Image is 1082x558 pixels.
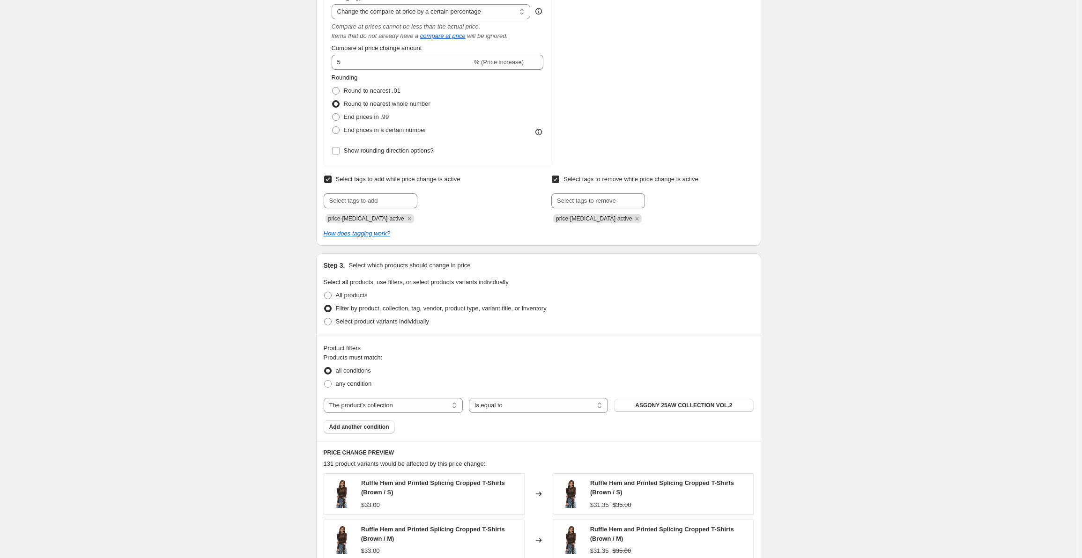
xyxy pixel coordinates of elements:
[336,305,547,312] span: Filter by product, collection, tag, vendor, product type, variant title, or inventory
[324,420,395,433] button: Add another condition
[614,399,753,412] button: ASGONY 25AW COLLECTION VOL.2
[405,214,414,223] button: Remove price-change-job-active
[361,479,505,496] span: Ruffle Hem and Printed Splicing Cropped T-Shirts (Brown / S)
[336,318,429,325] span: Select product variants individually
[633,214,641,223] button: Remove price-change-job-active
[332,44,422,51] span: Compare at price change amount
[558,480,583,508] img: 3ddc87e4728dd97a3a0417d0adf6a673_80x.jpg
[324,230,390,237] a: How does tagging work?
[336,292,368,299] span: All products
[344,87,400,94] span: Round to nearest .01
[613,500,631,510] strike: $35.00
[590,479,734,496] span: Ruffle Hem and Printed Splicing Cropped T-Shirts (Brown / S)
[329,423,389,431] span: Add another condition
[361,500,380,510] div: $33.00
[361,546,380,556] div: $33.00
[556,215,632,222] span: price-change-job-active
[336,176,460,183] span: Select tags to add while price change is active
[361,526,505,542] span: Ruffle Hem and Printed Splicing Cropped T-Shirts (Brown / M)
[344,113,389,120] span: End prices in .99
[344,147,434,154] span: Show rounding direction options?
[324,460,486,467] span: 131 product variants would be affected by this price change:
[332,32,419,39] i: Items that do not already have a
[324,261,345,270] h2: Step 3.
[324,193,417,208] input: Select tags to add
[324,279,509,286] span: Select all products, use filters, or select products variants individually
[635,402,732,409] span: ASGONY 25AW COLLECTION VOL.2
[563,176,698,183] span: Select tags to remove while price change is active
[332,23,481,30] i: Compare at prices cannot be less than the actual price.
[332,55,472,70] input: -15
[590,546,609,556] div: $31.35
[344,126,426,133] span: End prices in a certain number
[474,59,524,66] span: % (Price increase)
[558,526,583,554] img: 3ddc87e4728dd97a3a0417d0adf6a673_80x.jpg
[324,344,754,353] div: Product filters
[467,32,508,39] i: will be ignored.
[590,526,734,542] span: Ruffle Hem and Printed Splicing Cropped T-Shirts (Brown / M)
[329,480,354,508] img: 3ddc87e4728dd97a3a0417d0adf6a673_80x.jpg
[332,74,358,81] span: Rounding
[348,261,470,270] p: Select which products should change in price
[336,367,371,374] span: all conditions
[551,193,645,208] input: Select tags to remove
[324,449,754,456] h6: PRICE CHANGE PREVIEW
[329,526,354,554] img: 3ddc87e4728dd97a3a0417d0adf6a673_80x.jpg
[420,32,466,39] button: compare at price
[328,215,404,222] span: price-change-job-active
[612,546,631,556] strike: $35.00
[534,7,543,16] div: help
[336,380,372,387] span: any condition
[590,500,609,510] div: $31.35
[324,354,383,361] span: Products must match:
[344,100,430,107] span: Round to nearest whole number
